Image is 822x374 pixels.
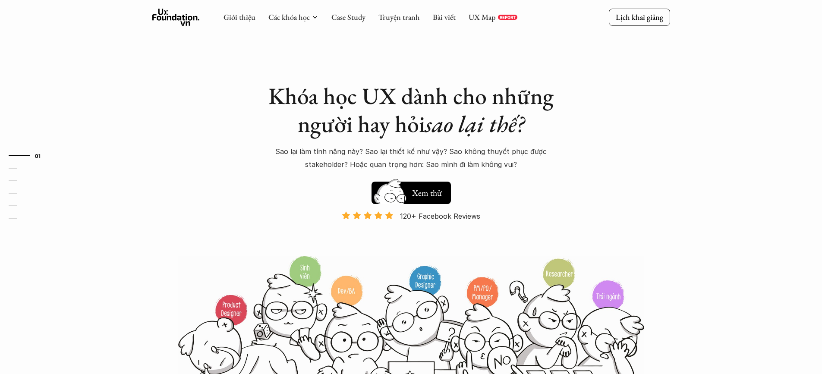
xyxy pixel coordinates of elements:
[433,12,456,22] a: Bài viết
[616,12,663,22] p: Lịch khai giảng
[469,12,496,22] a: UX Map
[425,109,524,139] em: sao lại thế?
[224,12,255,22] a: Giới thiệu
[498,15,517,20] a: REPORT
[260,82,562,138] h1: Khóa học UX dành cho những người hay hỏi
[35,153,41,159] strong: 01
[378,12,420,22] a: Truyện tranh
[260,145,562,171] p: Sao lại làm tính năng này? Sao lại thiết kế như vậy? Sao không thuyết phục được stakeholder? Hoặc...
[9,151,50,161] a: 01
[412,187,442,199] h5: Xem thử
[500,15,516,20] p: REPORT
[334,211,488,255] a: 120+ Facebook Reviews
[268,12,310,22] a: Các khóa học
[331,12,365,22] a: Case Study
[372,177,451,204] a: Xem thử
[400,210,480,223] p: 120+ Facebook Reviews
[609,9,670,25] a: Lịch khai giảng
